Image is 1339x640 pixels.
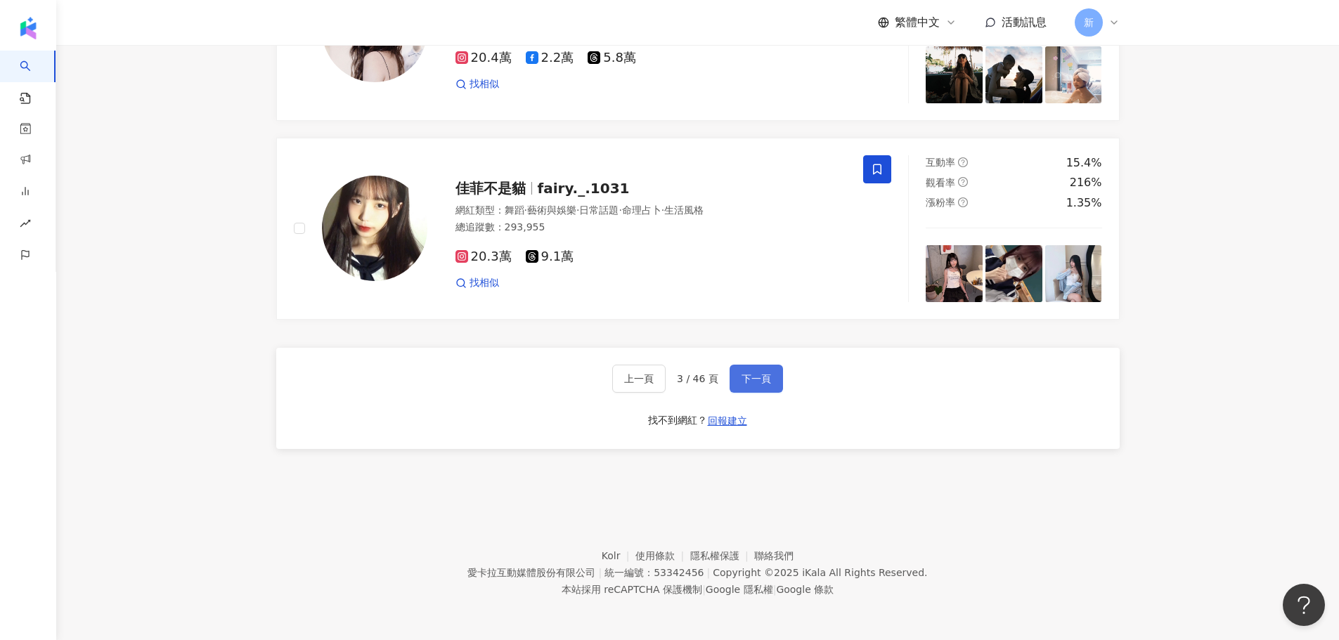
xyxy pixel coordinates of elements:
div: 找不到網紅？ [648,414,707,428]
span: 下一頁 [742,373,771,384]
span: 2.2萬 [526,51,574,65]
span: 漲粉率 [926,197,955,208]
span: 20.3萬 [455,249,512,264]
a: 聯絡我們 [754,550,794,561]
a: iKala [802,567,826,578]
div: 1.35% [1066,195,1102,211]
div: 216% [1070,175,1102,190]
div: 統一編號：53342456 [604,567,704,578]
span: 活動訊息 [1002,15,1047,29]
button: 回報建立 [707,410,748,432]
span: | [598,567,602,578]
div: 愛卡拉互動媒體股份有限公司 [467,567,595,578]
span: 5.8萬 [588,51,636,65]
span: 本站採用 reCAPTCHA 保護機制 [562,581,834,598]
span: rise [20,209,31,241]
a: 使用條款 [635,550,690,561]
span: 舞蹈 [505,204,524,216]
span: 20.4萬 [455,51,512,65]
span: 藝術與娛樂 [527,204,576,216]
span: 生活風格 [664,204,704,216]
span: 9.1萬 [526,249,574,264]
span: · [619,204,621,216]
div: Copyright © 2025 All Rights Reserved. [713,567,927,578]
span: · [524,204,527,216]
span: fairy._.1031 [538,180,630,197]
span: 觀看率 [926,177,955,188]
span: 繁體中文 [895,15,940,30]
span: 找相似 [470,276,499,290]
iframe: Help Scout Beacon - Open [1283,584,1325,626]
span: 互動率 [926,157,955,168]
a: search [20,51,48,105]
a: Google 隱私權 [706,584,773,595]
img: post-image [926,245,983,302]
span: 回報建立 [708,415,747,426]
a: Google 條款 [776,584,834,595]
button: 上一頁 [612,365,666,393]
span: 新 [1084,15,1094,30]
a: KOL Avatar佳菲不是貓fairy._.1031網紅類型：舞蹈·藝術與娛樂·日常話題·命理占卜·生活風格總追蹤數：293,95520.3萬9.1萬找相似互動率question-circle... [276,138,1120,320]
span: 佳菲不是貓 [455,180,526,197]
img: post-image [1045,46,1102,103]
span: | [706,567,710,578]
a: Kolr [602,550,635,561]
span: · [661,204,664,216]
div: 15.4% [1066,155,1102,171]
img: post-image [1045,245,1102,302]
span: 命理占卜 [622,204,661,216]
img: post-image [985,245,1042,302]
span: 日常話題 [579,204,619,216]
span: | [702,584,706,595]
img: logo icon [17,17,39,39]
img: post-image [985,46,1042,103]
span: question-circle [958,157,968,167]
span: 上一頁 [624,373,654,384]
span: 3 / 46 頁 [677,373,718,384]
a: 找相似 [455,77,499,91]
span: question-circle [958,197,968,207]
img: KOL Avatar [322,176,427,281]
span: · [576,204,579,216]
button: 下一頁 [730,365,783,393]
span: question-circle [958,177,968,187]
a: 找相似 [455,276,499,290]
a: 隱私權保護 [690,550,755,561]
span: | [773,584,777,595]
div: 網紅類型 ： [455,204,847,218]
div: 總追蹤數 ： 293,955 [455,221,847,235]
span: 找相似 [470,77,499,91]
img: post-image [926,46,983,103]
